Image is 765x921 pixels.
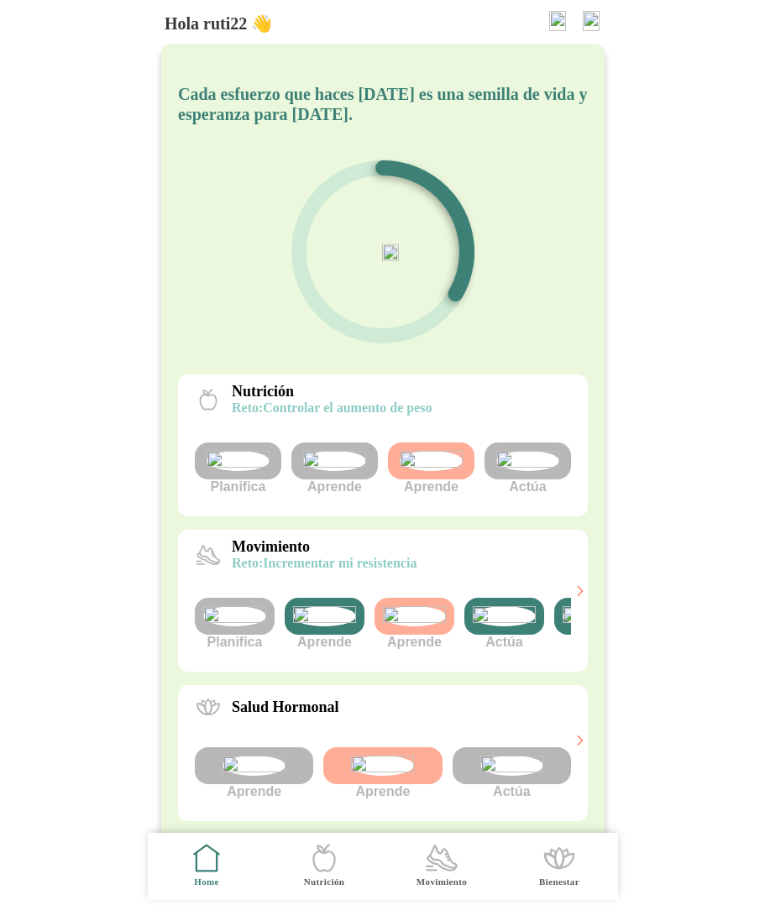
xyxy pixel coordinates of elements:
[178,84,588,124] h5: Cada esfuerzo que haces [DATE] es una semilla de vida y esperanza para [DATE].
[232,556,417,571] p: Incrementar mi resistencia
[539,876,579,888] ion-label: Bienestar
[303,876,343,888] ion-label: Nutrición
[232,538,417,556] p: Movimiento
[194,876,219,888] ion-label: Home
[232,400,263,415] span: reto:
[165,13,272,34] h5: Hola ruti22 👋
[232,383,432,400] p: Nutrición
[232,556,263,570] span: reto:
[323,747,442,799] div: Aprende
[195,747,313,799] div: Aprende
[452,747,570,799] div: Actúa
[485,442,571,495] div: Actúa
[464,598,544,650] div: Actúa
[375,598,454,650] div: Aprende
[388,442,474,495] div: Aprende
[195,598,275,650] div: Planifica
[285,598,364,650] div: Aprende
[554,598,634,650] div: Actúa
[232,699,339,716] p: Salud Hormonal
[416,876,466,888] ion-label: Movimiento
[232,400,432,416] p: Controlar el aumento de peso
[291,442,378,495] div: Aprende
[195,442,281,495] div: Planifica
